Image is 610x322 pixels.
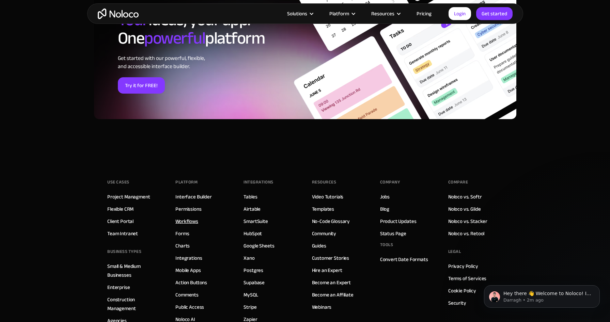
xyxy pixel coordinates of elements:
a: HubSpot [244,229,262,238]
div: Resources [363,9,408,18]
div: Solutions [287,9,307,18]
a: Postgres [244,266,263,275]
a: Comments [175,290,199,299]
div: Solutions [279,9,321,18]
span: powerful [144,22,205,54]
a: Noloco vs. Stacker [448,217,487,226]
div: Company [380,177,400,187]
a: Noloco vs. Retool [448,229,484,238]
div: Legal [448,246,461,257]
a: Become an Expert [312,278,351,287]
a: Security [448,299,466,307]
div: Platform [175,177,198,187]
a: Become an Affiliate [312,290,354,299]
a: No-Code Glossary [312,217,350,226]
a: Construction Management [107,295,162,313]
a: Webinars [312,303,332,311]
a: Templates [312,205,334,213]
div: Platform [329,9,349,18]
div: Get started with our powerful, flexible, and accessible interface builder. [118,54,290,70]
a: Video Tutorials [312,192,344,201]
a: Try it for FREE! [118,77,165,94]
a: Supabase [244,278,265,287]
a: Enterprise [107,283,130,292]
div: BUSINESS TYPES [107,246,141,257]
a: Terms of Services [448,274,486,283]
a: Community [312,229,337,238]
a: Noloco vs. Softr [448,192,482,201]
h2: ideas, your app. One platform [118,11,290,47]
div: Resources [312,177,337,187]
a: Privacy Policy [448,262,478,271]
a: Blog [380,205,389,213]
a: Charts [175,241,190,250]
a: Workflows [175,217,198,226]
a: Flexible CRM [107,205,134,213]
a: Customer Stories [312,254,349,262]
a: Integrations [175,254,202,262]
a: Login [449,7,471,20]
a: Product Updates [380,217,417,226]
div: INTEGRATIONS [244,177,273,187]
a: Get started [476,7,513,20]
a: Action Buttons [175,278,207,287]
a: Cookie Policy [448,286,476,295]
a: Small & Medium Businesses [107,262,162,279]
a: Guides [312,241,326,250]
a: Google Sheets [244,241,274,250]
a: Stripe [244,303,256,311]
a: Interface Builder [175,192,212,201]
a: Hire an Expert [312,266,342,275]
a: Jobs [380,192,390,201]
a: Convert Date Formats [380,255,428,264]
a: Project Managment [107,192,150,201]
div: Tools [380,240,393,250]
a: Team Intranet [107,229,138,238]
a: home [98,9,139,19]
a: Airtable [244,205,261,213]
a: Pricing [408,9,440,18]
div: Use Cases [107,177,129,187]
a: Permissions [175,205,201,213]
a: Status Page [380,229,406,238]
div: Resources [371,9,394,18]
a: MySQL [244,290,258,299]
iframe: Intercom notifications message [474,271,610,319]
a: Noloco vs. Glide [448,205,481,213]
a: Mobile Apps [175,266,201,275]
a: Tables [244,192,257,201]
a: SmartSuite [244,217,268,226]
div: Platform [321,9,363,18]
div: Compare [448,177,468,187]
a: Client Portal [107,217,134,226]
a: Xano [244,254,254,262]
a: Forms [175,229,189,238]
a: Public Access [175,303,204,311]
